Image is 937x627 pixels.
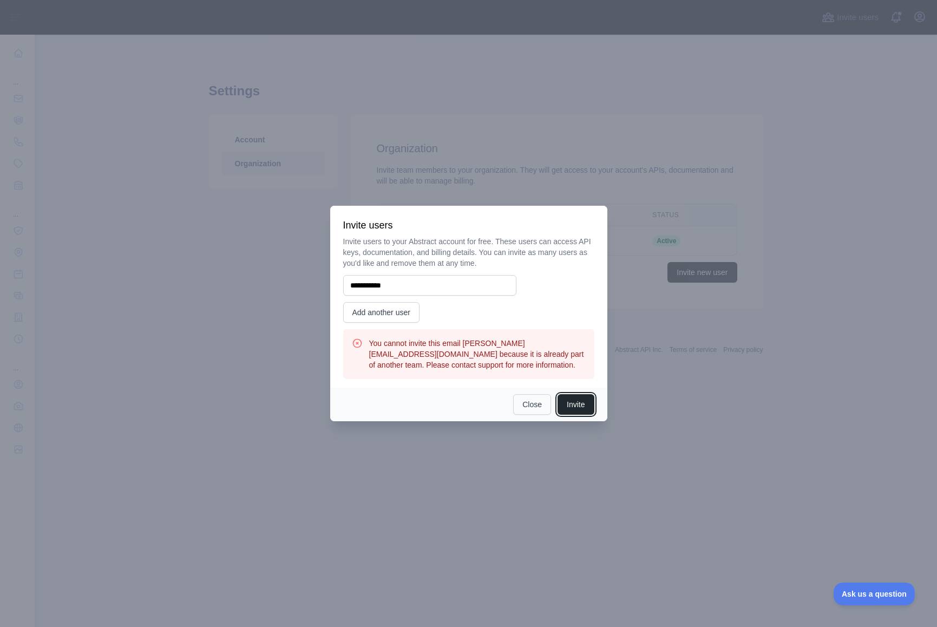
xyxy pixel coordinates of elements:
button: Invite [558,394,594,415]
h3: Invite users [343,219,594,232]
button: Close [513,394,551,415]
h3: You cannot invite this email [PERSON_NAME][EMAIL_ADDRESS][DOMAIN_NAME] because it is already part... [369,338,586,370]
iframe: Toggle Customer Support [834,583,915,605]
button: Add another user [343,302,420,323]
p: Invite users to your Abstract account for free. These users can access API keys, documentation, a... [343,236,594,269]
